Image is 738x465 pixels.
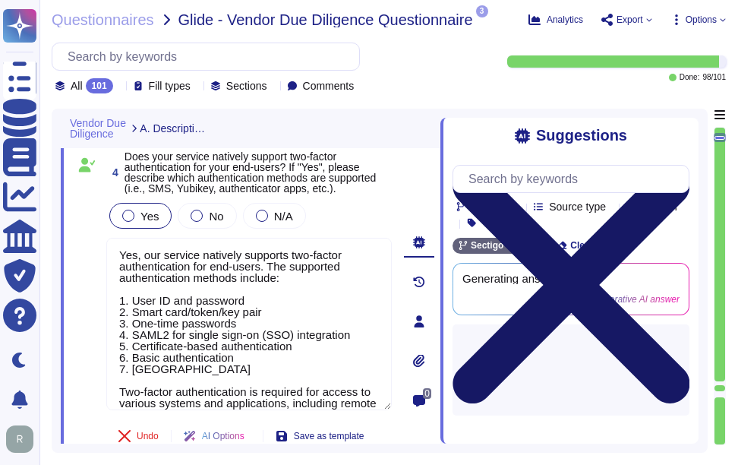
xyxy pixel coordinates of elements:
[137,432,159,441] span: Undo
[178,12,473,27] span: Glide - Vendor Due Diligence Questionnaire
[263,421,377,451] button: Save as template
[52,12,154,27] span: Questionnaires
[423,388,431,399] span: 0
[86,78,113,93] div: 101
[3,422,44,456] button: user
[686,15,717,24] span: Options
[476,5,488,17] span: 3
[6,425,33,453] img: user
[106,421,171,451] button: Undo
[71,81,83,91] span: All
[528,14,583,26] button: Analytics
[702,74,726,81] span: 98 / 101
[140,210,159,223] span: Yes
[125,150,377,195] span: Does your service natively support two-factor authentication for your end-users? If "Yes", please...
[226,81,267,91] span: Sections
[106,167,118,178] span: 4
[303,81,355,91] span: Comments
[209,210,223,223] span: No
[274,210,293,223] span: N/A
[461,166,689,192] input: Search by keywords
[617,15,643,24] span: Export
[547,15,583,24] span: Analytics
[60,43,359,70] input: Search by keywords
[70,118,128,139] span: Vendor Due Diligence
[149,81,191,91] span: Fill types
[140,123,210,134] span: A. Description of Services
[202,432,244,441] span: AI Options
[680,74,700,81] span: Done:
[106,238,392,410] textarea: Yes, our service natively supports two-factor authentication for end-users. The supported authent...
[294,432,364,441] span: Save as template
